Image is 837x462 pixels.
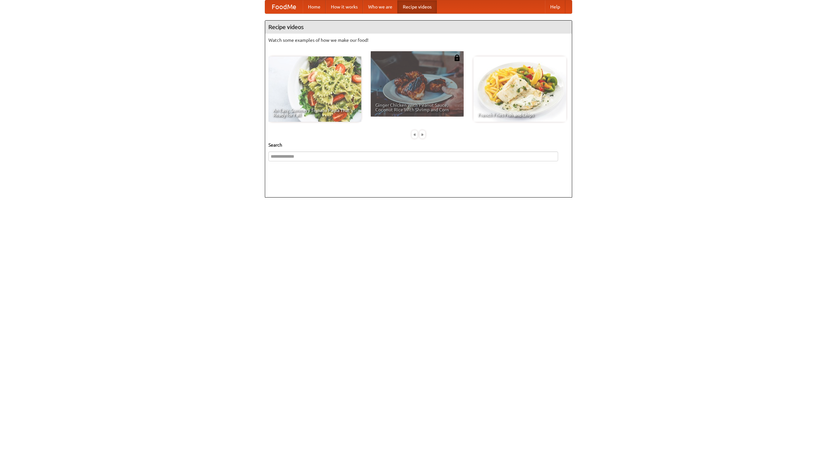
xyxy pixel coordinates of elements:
[478,113,562,117] span: French Fries Fish and Chips
[268,142,569,148] h5: Search
[412,130,418,138] div: «
[326,0,363,13] a: How it works
[473,56,566,122] a: French Fries Fish and Chips
[303,0,326,13] a: Home
[363,0,398,13] a: Who we are
[454,55,460,61] img: 483408.png
[419,130,425,138] div: »
[265,21,572,34] h4: Recipe videos
[545,0,565,13] a: Help
[273,108,357,117] span: An Easy, Summery Tomato Pasta That's Ready for Fall
[265,0,303,13] a: FoodMe
[268,56,361,122] a: An Easy, Summery Tomato Pasta That's Ready for Fall
[398,0,437,13] a: Recipe videos
[268,37,569,43] p: Watch some examples of how we make our food!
